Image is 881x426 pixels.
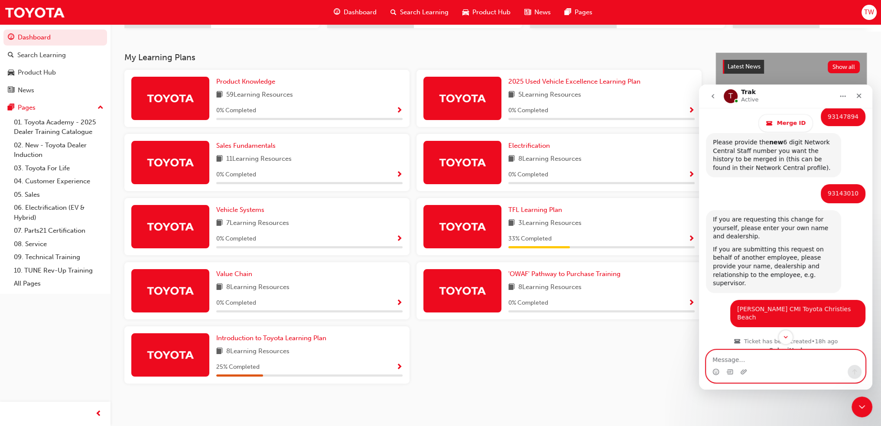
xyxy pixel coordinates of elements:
[688,107,695,115] span: Show Progress
[439,155,486,170] img: Trak
[98,102,104,114] span: up-icon
[216,298,256,308] span: 0 % Completed
[396,234,403,244] button: Show Progress
[439,91,486,106] img: Trak
[400,7,449,17] span: Search Learning
[728,63,761,70] span: Latest News
[18,103,36,113] div: Pages
[18,68,56,78] div: Product Hub
[216,270,252,278] span: Value Chain
[508,298,548,308] span: 0 % Completed
[146,347,194,362] img: Trak
[10,277,107,290] a: All Pages
[508,170,548,180] span: 0 % Completed
[390,7,397,18] span: search-icon
[508,206,562,214] span: TFL Learning Plan
[216,234,256,244] span: 0 % Completed
[146,283,194,298] img: Trak
[688,171,695,179] span: Show Progress
[508,218,515,229] span: book-icon
[17,50,66,60] div: Search Learning
[508,282,515,293] span: book-icon
[216,282,223,293] span: book-icon
[8,52,14,59] span: search-icon
[508,269,624,279] a: 'OWAF' Pathway to Purchase Training
[508,78,640,85] span: 2025 Used Vehicle Excellence Learning Plan
[852,397,872,417] iframe: Intercom live chat
[565,7,571,18] span: pages-icon
[396,107,403,115] span: Show Progress
[534,7,551,17] span: News
[688,235,695,243] span: Show Progress
[508,154,515,165] span: book-icon
[216,141,279,151] a: Sales Fundamentals
[508,77,644,87] a: 2025 Used Vehicle Excellence Learning Plan
[8,69,14,77] span: car-icon
[462,7,469,18] span: car-icon
[216,170,256,180] span: 0 % Completed
[10,116,107,139] a: 01. Toyota Academy - 2025 Dealer Training Catalogue
[216,90,223,101] span: book-icon
[864,7,874,17] span: TW
[3,65,107,81] a: Product Hub
[518,218,582,229] span: 3 Learning Resources
[216,106,256,116] span: 0 % Completed
[508,141,553,151] a: Electrification
[95,409,102,419] span: prev-icon
[508,205,566,215] a: TFL Learning Plan
[517,3,558,21] a: news-iconNews
[558,3,599,21] a: pages-iconPages
[8,104,14,112] span: pages-icon
[688,299,695,307] span: Show Progress
[3,100,107,116] button: Pages
[396,298,403,309] button: Show Progress
[10,139,107,162] a: 02. New - Toyota Dealer Induction
[3,29,107,46] a: Dashboard
[715,52,867,183] a: Latest NewsShow allWelcome to your new Training Resource CentreRevolutionise the way you access a...
[518,90,581,101] span: 5 Learning Resources
[396,364,403,371] span: Show Progress
[226,218,289,229] span: 7 Learning Resources
[3,47,107,63] a: Search Learning
[327,3,384,21] a: guage-iconDashboard
[472,7,510,17] span: Product Hub
[455,3,517,21] a: car-iconProduct Hub
[216,154,223,165] span: book-icon
[10,224,107,237] a: 07. Parts21 Certification
[8,34,14,42] span: guage-icon
[4,3,65,22] img: Trak
[226,90,293,101] span: 59 Learning Resources
[508,142,550,150] span: Electrification
[861,5,877,20] button: TW
[396,299,403,307] span: Show Progress
[216,78,275,85] span: Product Knowledge
[344,7,377,17] span: Dashboard
[3,28,107,100] button: DashboardSearch LearningProduct HubNews
[146,219,194,234] img: Trak
[10,162,107,175] a: 03. Toyota For Life
[439,283,486,298] img: Trak
[146,155,194,170] img: Trak
[216,206,264,214] span: Vehicle Systems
